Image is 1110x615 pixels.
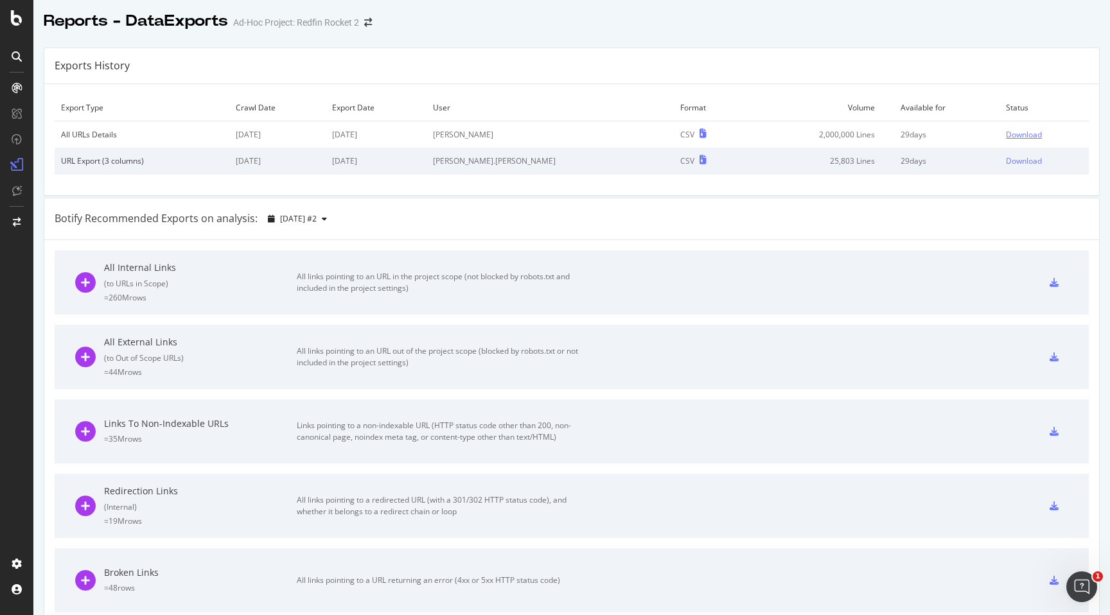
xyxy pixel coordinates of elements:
div: ( to Out of Scope URLs ) [104,352,297,363]
div: All links pointing to an URL out of the project scope (blocked by robots.txt or not included in t... [297,345,586,368]
div: URL Export (3 columns) [61,155,223,166]
td: 29 days [894,148,1000,174]
div: arrow-right-arrow-left [364,18,372,27]
td: [DATE] [229,121,326,148]
div: csv-export [1050,576,1059,585]
td: [PERSON_NAME] [427,121,674,148]
td: Format [674,94,745,121]
div: All External Links [104,336,297,349]
td: [DATE] [229,148,326,174]
div: All links pointing to a URL returning an error (4xx or 5xx HTTP status code) [297,575,586,586]
td: [DATE] [326,121,427,148]
div: csv-export [1050,278,1059,287]
div: = 19M rows [104,515,297,526]
div: Download [1006,155,1042,166]
div: Broken Links [104,566,297,579]
div: csv-export [1050,427,1059,436]
div: ( Internal ) [104,501,297,512]
div: Download [1006,129,1042,140]
div: csv-export [1050,352,1059,361]
div: ( to URLs in Scope ) [104,278,297,289]
a: Download [1006,129,1082,140]
td: 2,000,000 Lines [745,121,894,148]
div: CSV [680,129,694,140]
td: Available for [894,94,1000,121]
td: User [427,94,674,121]
div: Links pointing to a non-indexable URL (HTTP status code other than 200, non-canonical page, noind... [297,420,586,443]
div: = 44M rows [104,367,297,377]
div: = 260M rows [104,292,297,303]
span: 1 [1093,571,1103,582]
div: Reports - DataExports [44,10,228,32]
div: CSV [680,155,694,166]
div: Botify Recommended Exports on analysis: [55,211,258,226]
td: [DATE] [326,148,427,174]
div: All links pointing to an URL in the project scope (not blocked by robots.txt and included in the ... [297,271,586,294]
iframe: Intercom live chat [1066,571,1097,602]
button: [DATE] #2 [263,209,332,229]
td: Volume [745,94,894,121]
div: Exports History [55,58,130,73]
div: All URLs Details [61,129,223,140]
td: Export Type [55,94,229,121]
div: Redirection Links [104,485,297,498]
div: Links To Non-Indexable URLs [104,417,297,430]
div: All links pointing to a redirected URL (with a 301/302 HTTP status code), and whether it belongs ... [297,494,586,517]
div: csv-export [1050,501,1059,510]
div: All Internal Links [104,261,297,274]
a: Download [1006,155,1082,166]
td: Export Date [326,94,427,121]
span: 2025 Aug. 22nd #2 [280,213,317,224]
td: Status [1000,94,1089,121]
div: Ad-Hoc Project: Redfin Rocket 2 [233,16,359,29]
td: 25,803 Lines [745,148,894,174]
div: = 35M rows [104,433,297,444]
td: 29 days [894,121,1000,148]
td: [PERSON_NAME].[PERSON_NAME] [427,148,674,174]
div: = 48 rows [104,582,297,593]
td: Crawl Date [229,94,326,121]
